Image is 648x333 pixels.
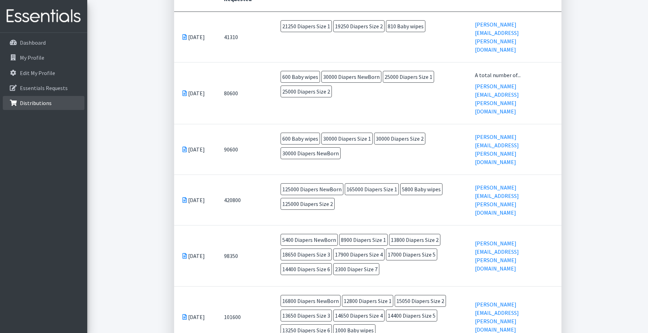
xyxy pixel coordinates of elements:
[20,39,46,46] p: Dashboard
[321,71,381,83] span: 30000 Diapers NewBorn
[216,175,272,225] td: 420800
[374,133,425,145] span: 30000 Diapers Size 2
[20,84,68,91] p: Essentials Requests
[281,86,332,97] span: 25000 Diapers Size 2
[281,310,332,321] span: 13650 Diapers Size 3
[321,133,373,145] span: 30000 Diapers Size 1
[281,249,332,260] span: 18650 Diapers Size 3
[475,184,519,216] a: [PERSON_NAME][EMAIL_ADDRESS][PERSON_NAME][DOMAIN_NAME]
[333,249,385,260] span: 17900 Diapers Size 4
[216,225,272,286] td: 98350
[389,234,440,246] span: 13800 Diapers Size 2
[345,183,399,195] span: 165000 Diapers Size 1
[216,124,272,175] td: 90600
[333,263,379,275] span: 2300 Diaper Size 7
[3,66,84,80] a: Edit My Profile
[3,51,84,65] a: My Profile
[174,225,216,286] td: [DATE]
[475,301,519,333] a: [PERSON_NAME][EMAIL_ADDRESS][PERSON_NAME][DOMAIN_NAME]
[174,12,216,62] td: [DATE]
[333,20,385,32] span: 19250 Diapers Size 2
[20,54,44,61] p: My Profile
[395,295,446,307] span: 15050 Diapers Size 2
[20,69,55,76] p: Edit My Profile
[281,198,335,210] span: 125000 Diapers Size 2
[281,234,338,246] span: 5400 Diapers NewBorn
[281,295,341,307] span: 16800 Diapers NewBorn
[475,83,519,115] a: [PERSON_NAME][EMAIL_ADDRESS][PERSON_NAME][DOMAIN_NAME]
[281,133,320,145] span: 600 Baby wipes
[475,133,519,165] a: [PERSON_NAME][EMAIL_ADDRESS][PERSON_NAME][DOMAIN_NAME]
[174,62,216,124] td: [DATE]
[216,12,272,62] td: 41310
[400,183,442,195] span: 5800 Baby wipes
[3,36,84,50] a: Dashboard
[386,249,437,260] span: 17000 Diapers Size 5
[281,71,320,83] span: 600 Baby wipes
[174,124,216,175] td: [DATE]
[3,5,84,28] img: HumanEssentials
[386,20,425,32] span: 810 Baby wipes
[281,183,343,195] span: 125000 Diapers NewBorn
[3,81,84,95] a: Essentials Requests
[386,310,437,321] span: 14400 Diapers Size 5
[174,175,216,225] td: [DATE]
[342,295,393,307] span: 12800 Diapers Size 1
[3,96,84,110] a: Distributions
[281,147,341,159] span: 30000 Diapers NewBorn
[475,240,519,272] a: [PERSON_NAME][EMAIL_ADDRESS][PERSON_NAME][DOMAIN_NAME]
[475,71,553,79] div: A total number of...
[20,99,52,106] p: Distributions
[216,62,272,124] td: 80600
[339,234,388,246] span: 8900 Diapers Size 1
[475,21,519,53] a: [PERSON_NAME][EMAIL_ADDRESS][PERSON_NAME][DOMAIN_NAME]
[281,20,332,32] span: 21250 Diapers Size 1
[383,71,434,83] span: 25000 Diapers Size 1
[281,263,332,275] span: 14400 Diapers Size 6
[333,310,385,321] span: 14650 Diapers Size 4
